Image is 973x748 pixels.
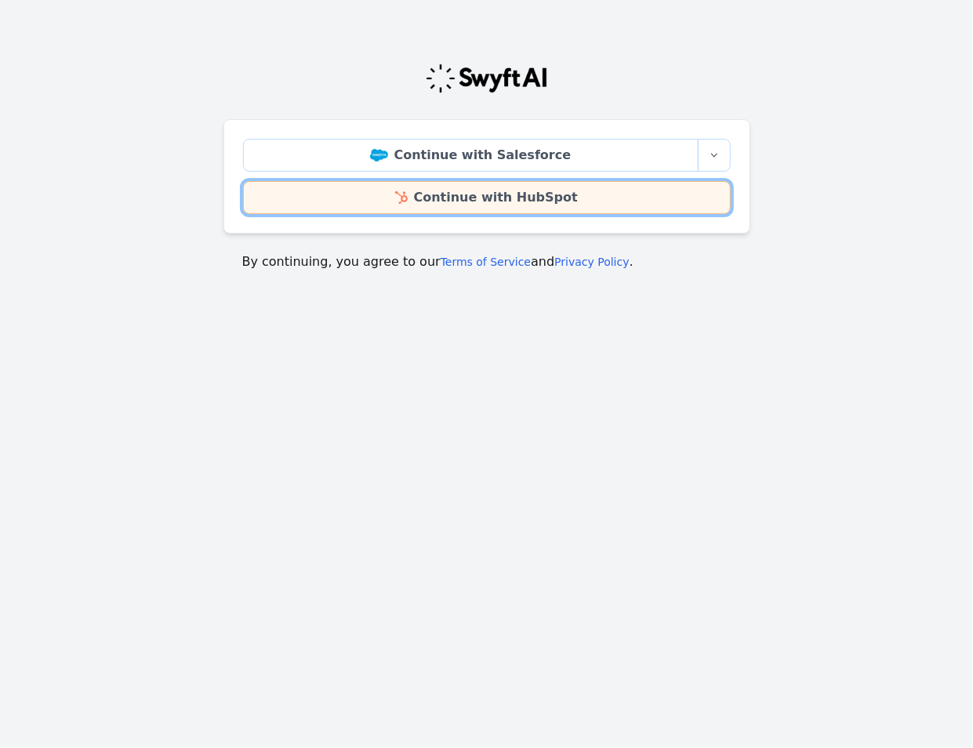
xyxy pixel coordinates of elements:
p: By continuing, you agree to our and . [242,252,732,271]
a: Continue with HubSpot [243,181,731,214]
a: Terms of Service [441,256,531,268]
a: Privacy Policy [554,256,629,268]
img: Swyft Logo [425,63,549,94]
img: Salesforce [370,149,388,162]
img: HubSpot [395,191,407,204]
a: Continue with Salesforce [243,139,699,172]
